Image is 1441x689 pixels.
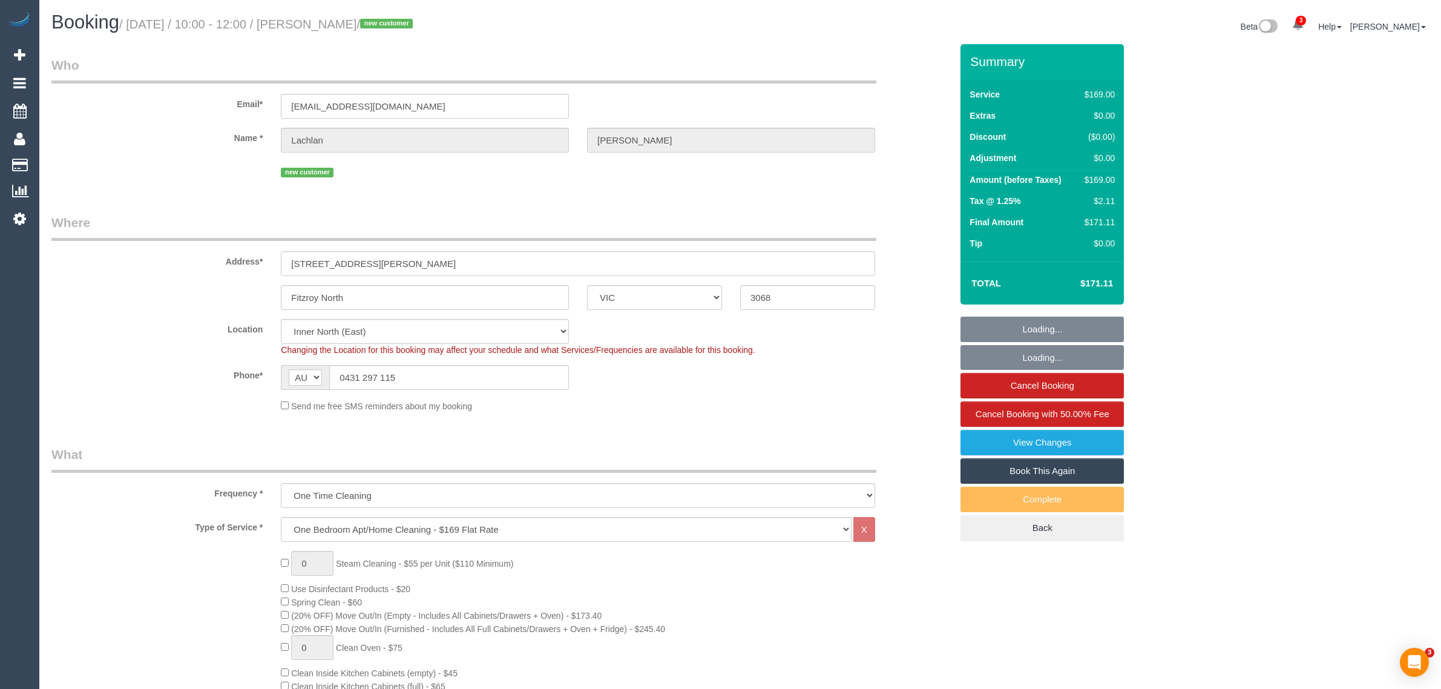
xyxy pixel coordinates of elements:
[970,237,982,249] label: Tip
[970,195,1020,207] label: Tax @ 1.25%
[970,216,1023,228] label: Final Amount
[1080,174,1115,186] div: $169.00
[1400,648,1429,677] div: Open Intercom Messenger
[1080,110,1115,122] div: $0.00
[281,94,569,119] input: Email*
[7,12,31,29] img: Automaid Logo
[740,285,875,310] input: Post Code*
[970,174,1061,186] label: Amount (before Taxes)
[42,94,272,110] label: Email*
[1080,237,1115,249] div: $0.00
[1350,22,1426,31] a: [PERSON_NAME]
[51,56,876,84] legend: Who
[51,214,876,241] legend: Where
[119,18,416,31] small: / [DATE] / 10:00 - 12:00 / [PERSON_NAME]
[329,365,569,390] input: Phone*
[42,365,272,381] label: Phone*
[1318,22,1342,31] a: Help
[960,401,1124,427] a: Cancel Booking with 50.00% Fee
[336,559,513,569] span: Steam Cleaning - $55 per Unit ($110 Minimum)
[1425,648,1434,658] span: 3
[42,517,272,533] label: Type of Service *
[970,152,1016,164] label: Adjustment
[291,624,665,634] span: (20% OFF) Move Out/In (Furnished - Includes All Full Cabinets/Drawers + Oven + Fridge) - $245.40
[976,409,1109,419] span: Cancel Booking with 50.00% Fee
[970,88,1000,101] label: Service
[1286,12,1310,39] a: 3
[1080,131,1115,143] div: ($0.00)
[960,458,1124,484] a: Book This Again
[971,278,1001,288] strong: Total
[291,598,362,607] span: Spring Clean - $60
[281,285,569,310] input: Suburb*
[281,128,569,153] input: First Name*
[960,430,1124,455] a: View Changes
[1080,195,1115,207] div: $2.11
[357,18,417,31] span: /
[42,319,272,335] label: Location
[51,446,876,473] legend: What
[291,668,458,678] span: Clean Inside Kitchen Cabinets (empty) - $45
[1241,22,1278,31] a: Beta
[291,611,602,621] span: (20% OFF) Move Out/In (Empty - Includes All Cabinets/Drawers + Oven) - $173.40
[51,12,119,33] span: Booking
[970,131,1006,143] label: Discount
[960,515,1124,541] a: Back
[281,168,333,177] span: new customer
[1080,152,1115,164] div: $0.00
[960,373,1124,398] a: Cancel Booking
[1044,279,1113,289] h4: $171.11
[587,128,875,153] input: Last Name*
[42,128,272,144] label: Name *
[360,19,413,28] span: new customer
[1258,19,1278,35] img: New interface
[1296,16,1306,25] span: 3
[1080,88,1115,101] div: $169.00
[42,483,272,499] label: Frequency *
[291,401,472,411] span: Send me free SMS reminders about my booking
[1080,216,1115,228] div: $171.11
[970,54,1118,68] h3: Summary
[336,643,402,653] span: Clean Oven - $75
[291,584,410,594] span: Use Disinfectant Products - $20
[42,251,272,268] label: Address*
[281,345,755,355] span: Changing the Location for this booking may affect your schedule and what Services/Frequencies are...
[970,110,996,122] label: Extras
